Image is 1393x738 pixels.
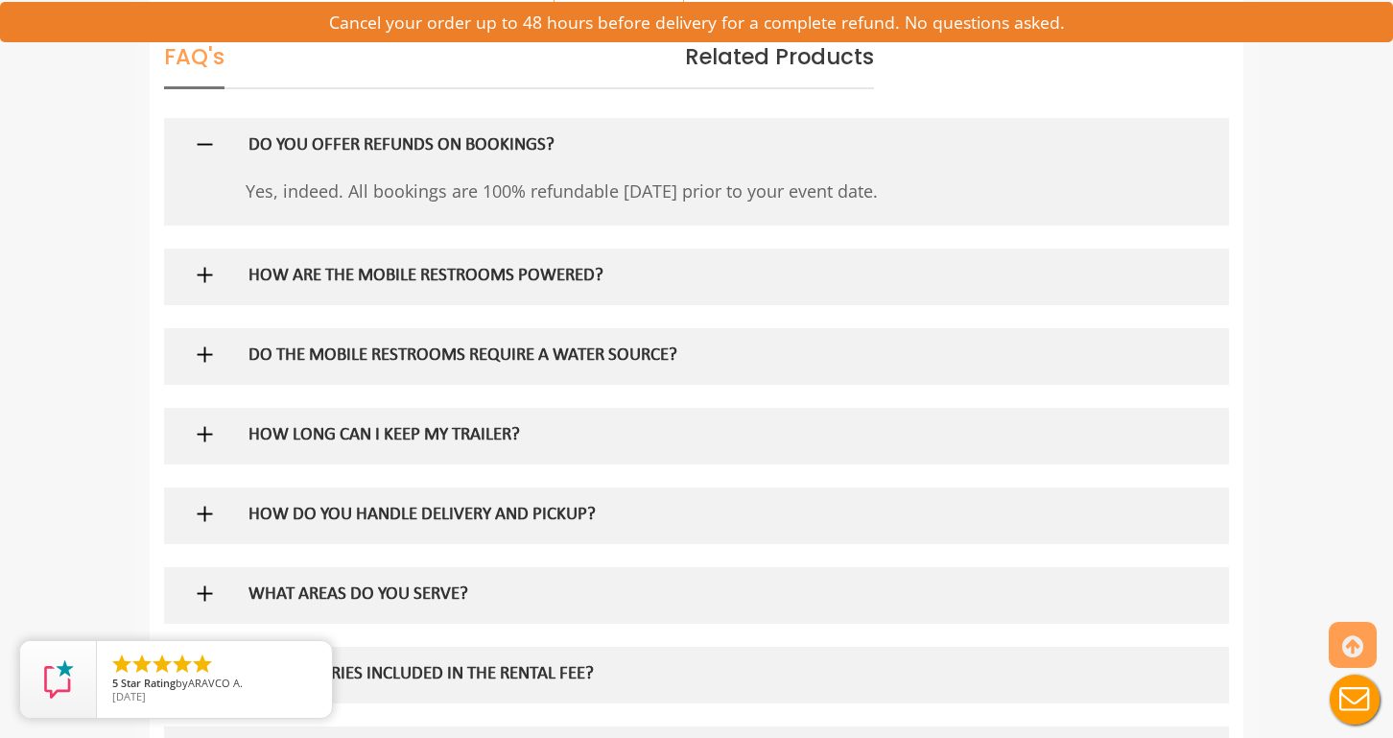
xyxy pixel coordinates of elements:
[193,582,217,606] img: plus icon sign
[193,132,217,156] img: minus icon sign
[191,653,214,676] li: 
[248,346,1083,367] h5: DO THE MOBILE RESTROOMS REQUIRE A WATER SOURCE?
[248,426,1083,446] h5: HOW LONG CAN I KEEP MY TRAILER?
[112,689,146,703] span: [DATE]
[248,665,1083,685] h5: ARE TOILETRIES INCLUDED IN THE RENTAL FEE?
[246,174,1114,208] p: Yes, indeed. All bookings are 100% refundable [DATE] prior to your event date.
[151,653,174,676] li: 
[248,585,1083,606] h5: WHAT AREAS DO YOU SERVE?
[121,676,176,690] span: Star Rating
[164,41,224,89] span: FAQ's
[188,676,243,690] span: ARAVCO A.
[112,676,118,690] span: 5
[685,41,874,72] span: Related Products
[248,506,1083,526] h5: HOW DO YOU HANDLE DELIVERY AND PICKUP?
[1316,661,1393,738] button: Live Chat
[110,653,133,676] li: 
[193,343,217,367] img: plus icon sign
[193,263,217,287] img: plus icon sign
[193,422,217,446] img: plus icon sign
[130,653,153,676] li: 
[171,653,194,676] li: 
[248,267,1083,287] h5: HOW ARE THE MOBILE RESTROOMS POWERED?
[112,678,317,691] span: by
[248,136,1083,156] h5: DO YOU OFFER REFUNDS ON BOOKINGS?
[193,502,217,526] img: plus icon sign
[39,660,78,699] img: Review Rating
